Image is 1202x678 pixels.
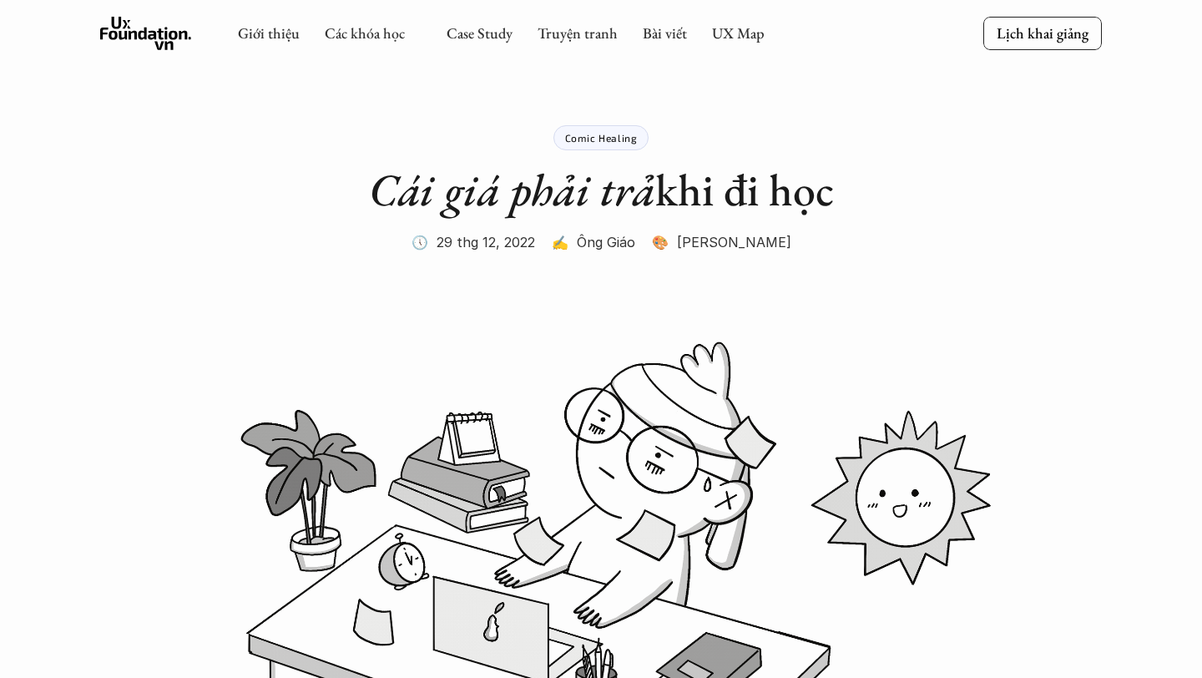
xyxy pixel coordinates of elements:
[643,23,687,43] a: Bài viết
[238,23,300,43] a: Giới thiệu
[325,23,405,43] a: Các khóa học
[412,230,535,255] p: 🕔 29 thg 12, 2022
[652,230,791,255] p: 🎨 [PERSON_NAME]
[369,160,655,219] em: Cái giá phải trả
[538,23,618,43] a: Truyện tranh
[552,230,635,255] p: ✍️ Ông Giáo
[565,132,638,144] p: Comic Healing
[369,163,834,217] h1: khi đi học
[983,17,1102,49] a: Lịch khai giảng
[997,23,1088,43] p: Lịch khai giảng
[447,23,513,43] a: Case Study
[712,23,765,43] a: UX Map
